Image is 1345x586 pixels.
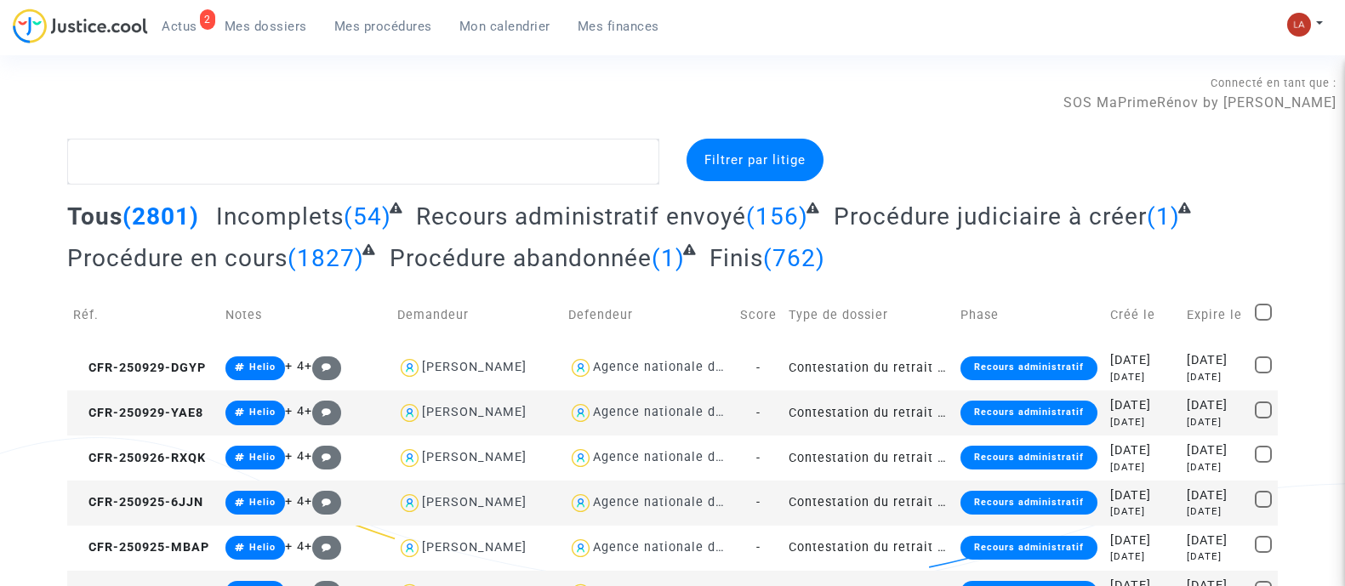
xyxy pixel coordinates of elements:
img: icon-user.svg [397,446,422,470]
div: [PERSON_NAME] [422,450,527,464]
a: Mes finances [564,14,673,39]
img: icon-user.svg [568,446,593,470]
div: Recours administratif [960,356,1097,380]
div: [DATE] [1110,396,1175,415]
span: + [305,539,341,554]
div: [DATE] [1187,396,1243,415]
span: (54) [344,202,391,230]
span: Mes procédures [334,19,432,34]
span: Procédure en cours [67,244,288,272]
span: Procédure judiciaire à créer [834,202,1147,230]
span: - [756,361,761,375]
span: + 4 [285,404,305,418]
div: [DATE] [1187,532,1243,550]
span: Mes dossiers [225,19,307,34]
span: (1) [652,244,685,272]
td: Contestation du retrait de [PERSON_NAME] par l'ANAH (mandataire) [783,345,954,390]
td: Defendeur [562,285,733,345]
img: icon-user.svg [397,491,422,515]
span: Finis [710,244,763,272]
div: Agence nationale de l'habitat [593,360,780,374]
img: icon-user.svg [568,536,593,560]
span: + [305,359,341,373]
div: [DATE] [1110,415,1175,430]
img: 3f9b7d9779f7b0ffc2b90d026f0682a9 [1287,13,1311,37]
span: Mon calendrier [459,19,550,34]
div: [DATE] [1187,460,1243,475]
span: Connecté en tant que : [1211,77,1336,89]
div: Recours administratif [960,536,1097,560]
span: Tous [67,202,123,230]
span: + 4 [285,539,305,554]
td: Contestation du retrait de [PERSON_NAME] par l'ANAH (mandataire) [783,435,954,481]
a: Mon calendrier [446,14,564,39]
span: Procédure abandonnée [390,244,652,272]
span: Actus [162,19,197,34]
div: [DATE] [1110,549,1175,564]
div: [DATE] [1187,351,1243,370]
span: CFR-250925-MBAP [73,540,209,555]
span: Mes finances [578,19,659,34]
div: Agence nationale de l'habitat [593,450,780,464]
div: [DATE] [1110,532,1175,550]
img: icon-user.svg [568,401,593,425]
a: Mes dossiers [211,14,321,39]
img: icon-user.svg [397,536,422,560]
span: + 4 [285,359,305,373]
span: + 4 [285,494,305,509]
div: [PERSON_NAME] [422,495,527,509]
span: - [756,406,761,420]
div: [DATE] [1110,486,1175,505]
span: - [756,451,761,465]
span: (156) [746,202,808,230]
div: [DATE] [1110,460,1175,475]
div: [PERSON_NAME] [422,540,527,555]
span: Helio [249,542,276,553]
td: Contestation du retrait de [PERSON_NAME] par l'ANAH (mandataire) [783,526,954,571]
span: CFR-250929-YAE8 [73,406,203,420]
td: Notes [219,285,390,345]
span: Filtrer par litige [704,152,806,168]
div: [DATE] [1187,415,1243,430]
img: icon-user.svg [397,401,422,425]
span: CFR-250929-DGYP [73,361,206,375]
span: Recours administratif envoyé [416,202,746,230]
span: + [305,404,341,418]
td: Créé le [1104,285,1181,345]
span: + 4 [285,449,305,464]
div: Recours administratif [960,491,1097,515]
div: [DATE] [1187,486,1243,505]
div: Agence nationale de l'habitat [593,495,780,509]
span: Helio [249,497,276,508]
img: icon-user.svg [568,356,593,380]
div: [DATE] [1187,504,1243,519]
div: [DATE] [1187,549,1243,564]
span: Helio [249,407,276,418]
a: Mes procédures [321,14,446,39]
td: Expire le [1181,285,1249,345]
div: [PERSON_NAME] [422,360,527,374]
img: icon-user.svg [568,491,593,515]
div: Recours administratif [960,401,1097,424]
td: Contestation du retrait de [PERSON_NAME] par l'ANAH (mandataire) [783,390,954,435]
span: (2801) [123,202,199,230]
span: Helio [249,452,276,463]
span: - [756,540,761,555]
img: jc-logo.svg [13,9,148,43]
span: - [756,495,761,509]
div: [DATE] [1187,370,1243,384]
td: Phase [955,285,1105,345]
div: [PERSON_NAME] [422,405,527,419]
div: [DATE] [1110,504,1175,519]
span: + [305,494,341,509]
span: (1) [1147,202,1180,230]
div: [DATE] [1110,370,1175,384]
td: Type de dossier [783,285,954,345]
span: Incomplets [216,202,344,230]
span: (762) [763,244,825,272]
td: Demandeur [391,285,562,345]
span: Helio [249,361,276,373]
div: [DATE] [1110,441,1175,460]
div: Agence nationale de l'habitat [593,540,780,555]
span: (1827) [288,244,364,272]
